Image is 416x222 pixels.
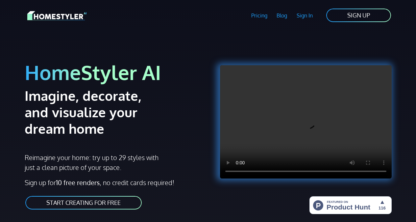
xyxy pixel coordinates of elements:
[246,8,272,23] a: Pricing
[326,8,392,23] a: SIGN UP
[292,8,318,23] a: Sign In
[309,196,392,214] img: HomeStyler AI - Interior Design Made Easy: One Click to Your Dream Home | Product Hunt
[25,60,204,85] h1: HomeStyler AI
[272,8,292,23] a: Blog
[25,195,142,210] a: START CREATING FOR FREE
[27,10,86,21] img: HomeStyler AI logo
[25,178,204,187] p: Sign up for , no credit cards required!
[25,87,168,137] h2: Imagine, decorate, and visualize your dream home
[56,178,100,187] strong: 10 free renders
[25,153,159,172] p: Reimagine your home: try up to 29 styles with just a clean picture of your space.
